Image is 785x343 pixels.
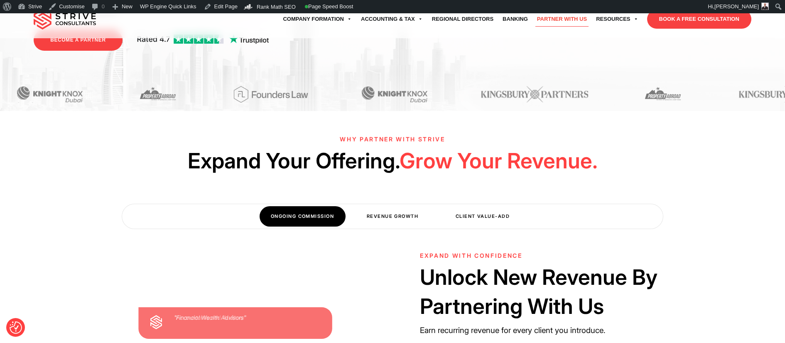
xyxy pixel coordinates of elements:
[172,308,247,316] em: "Accountants and Auditors"
[440,206,526,227] div: Client Value-Add
[647,10,751,29] a: BOOK A FREE CONSULTATION
[356,7,427,31] a: Accounting & Tax
[10,321,22,334] button: Consent Preferences
[10,321,22,334] img: Revisit consent button
[420,324,758,337] p: Earn recurring revenue for every client you introduce.
[278,7,356,31] a: Company Formation
[350,206,436,227] div: Revenue Growth
[260,206,346,227] div: Ongoing Commission
[420,252,758,259] h6: Expand With Confidence
[427,7,498,31] a: Regional Directors
[257,4,296,10] span: Rank Math SEO
[34,9,96,30] img: main-logo.svg
[532,7,591,31] a: Partner with Us
[400,148,598,173] span: Grow Your Revenue.
[591,7,643,31] a: Resources
[714,3,759,10] span: [PERSON_NAME]
[498,7,532,31] a: Banking
[420,263,758,321] h2: Unlock New Revenue By Partnering With Us
[34,30,123,51] a: BECOME A PARTNER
